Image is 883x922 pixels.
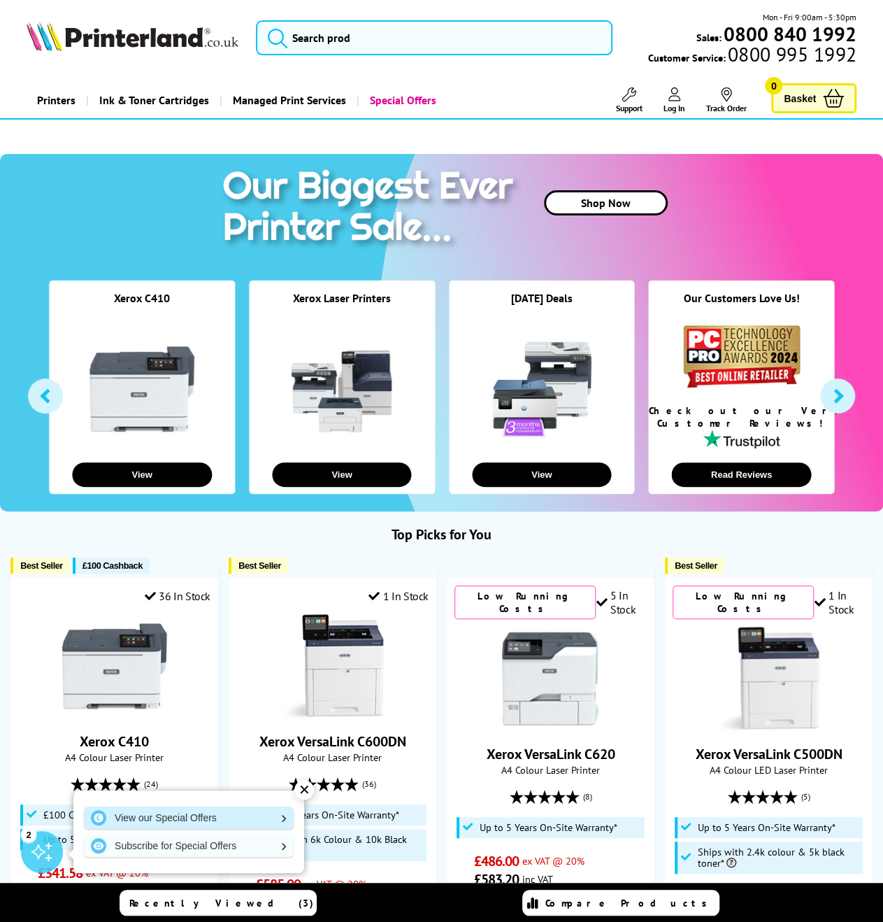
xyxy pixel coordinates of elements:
[43,809,108,821] span: £100 Cashback
[522,872,553,886] span: inc VAT
[256,875,301,893] span: £585.00
[765,77,782,94] span: 0
[73,558,150,574] button: £100 Cashback
[724,21,856,47] b: 0800 840 1992
[362,771,376,797] span: (36)
[145,589,210,603] div: 36 In Stock
[86,83,220,118] a: Ink & Toner Cartridges
[722,27,856,41] a: 0800 840 1992
[771,83,856,113] a: Basket 0
[120,890,317,916] a: Recently Viewed (3)
[545,897,715,909] span: Compare Products
[663,103,685,113] span: Log In
[62,707,167,721] a: Xerox C410
[73,462,212,487] button: View
[236,751,429,764] span: A4 Colour Laser Printer
[695,745,842,763] a: Xerox VersaLink C500DN
[522,890,719,916] a: Compare Products
[698,846,859,869] span: Ships with 2.4k colour & 5k black toner*
[220,83,357,118] a: Managed Print Services
[814,588,864,616] div: 1 In Stock
[474,852,519,870] span: £486.00
[454,586,596,619] div: Low Running Costs
[272,462,411,487] button: View
[449,291,635,322] div: [DATE] Deals
[649,291,835,322] div: Our Customers Love Us!
[144,771,158,797] span: (24)
[616,87,642,113] a: Support
[648,48,856,64] span: Customer Service:
[486,745,615,763] a: Xerox VersaLink C620
[256,20,612,55] input: Search prod
[293,291,391,305] a: Xerox Laser Printers
[716,720,821,734] a: Xerox VersaLink C500DN
[544,190,668,215] a: Shop Now
[801,783,810,810] span: (5)
[454,763,647,776] span: A4 Colour Laser Printer
[663,87,685,113] a: Log In
[784,89,816,108] span: Basket
[698,822,835,833] span: Up to 5 Years On-Site Warranty*
[716,626,821,731] img: Xerox VersaLink C500DN
[27,21,238,51] img: Printerland Logo
[215,154,527,264] img: printer sale
[596,588,646,616] div: 5 In Stock
[474,870,519,888] span: £583.20
[10,558,70,574] button: Best Seller
[763,10,856,24] span: Mon - Fri 9:00am - 5:30pm
[62,614,167,718] img: Xerox C410
[480,822,617,833] span: Up to 5 Years On-Site Warranty*
[368,589,429,603] div: 1 In Stock
[238,560,281,571] span: Best Seller
[129,897,314,909] span: Recently Viewed (3)
[582,783,591,810] span: (8)
[522,854,584,867] span: ex VAT @ 20%
[84,835,294,857] a: Subscribe for Special Offers
[27,21,238,54] a: Printerland Logo
[280,614,385,718] img: Xerox VersaLink C600DN
[261,834,423,856] span: Ships with 6k Colour & 10k Black Toner
[357,83,447,118] a: Special Offers
[673,763,865,776] span: A4 Colour LED Laser Printer
[21,826,36,842] div: 2
[261,809,399,821] span: Up to 5 Years On-Site Warranty*
[280,707,385,721] a: Xerox VersaLink C600DN
[696,31,722,44] span: Sales:
[498,720,603,734] a: Xerox VersaLink C620
[38,882,83,900] span: £409.90
[616,103,642,113] span: Support
[672,462,811,487] button: Read Reviews
[229,558,288,574] button: Best Seller
[472,462,611,487] button: View
[27,83,86,118] a: Printers
[20,560,63,571] span: Best Seller
[304,877,366,891] span: ex VAT @ 20%
[84,807,294,829] a: View our Special Offers
[675,560,717,571] span: Best Seller
[18,751,210,764] span: A4 Colour Laser Printer
[99,83,209,118] span: Ink & Toner Cartridges
[259,732,406,751] a: Xerox VersaLink C600DN
[114,291,170,305] a: Xerox C410
[726,48,856,61] span: 0800 995 1992
[673,586,814,619] div: Low Running Costs
[294,780,314,800] div: ✕
[80,732,149,751] a: Xerox C410
[82,560,143,571] span: £100 Cashback
[649,404,835,430] div: Check out our Verified Customer Reviews!
[706,87,747,113] a: Track Order
[498,626,603,731] img: Xerox VersaLink C620
[665,558,724,574] button: Best Seller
